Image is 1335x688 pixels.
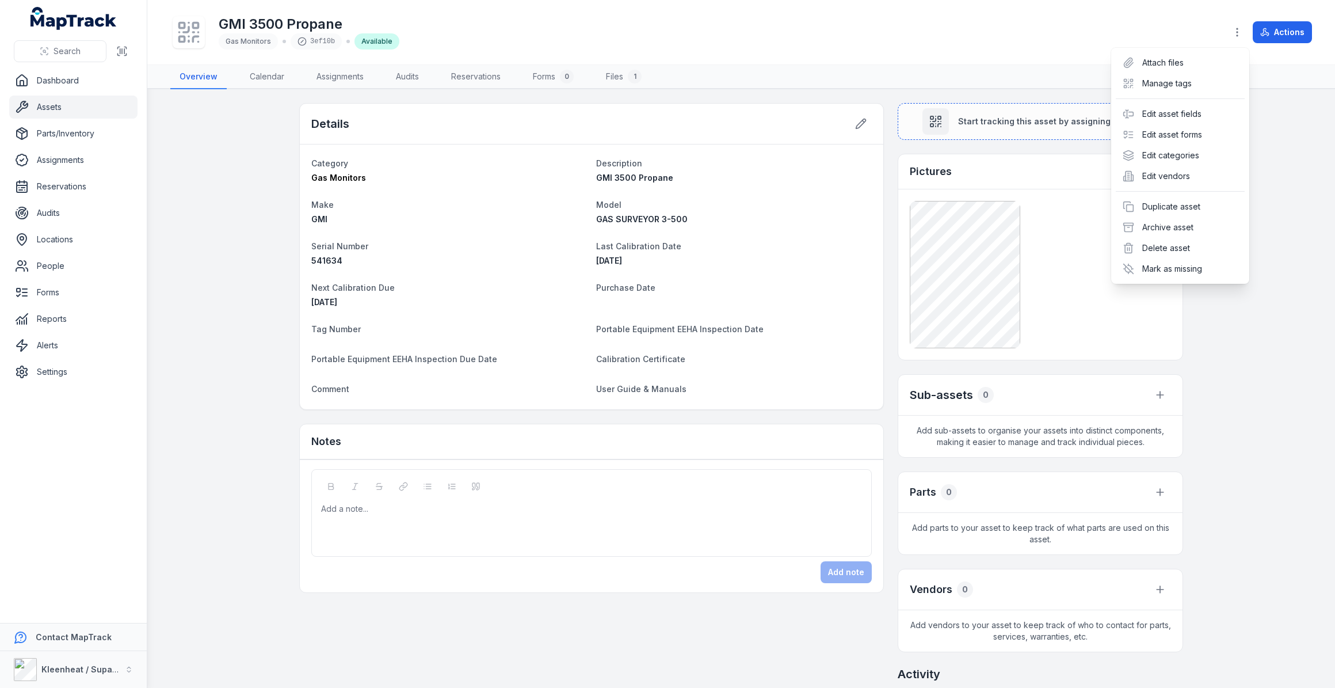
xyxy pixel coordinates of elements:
div: Edit categories [1116,145,1245,166]
div: Duplicate asset [1116,196,1245,217]
div: Archive asset [1116,217,1245,238]
div: Manage tags [1116,73,1245,94]
div: Edit asset forms [1116,124,1245,145]
div: Attach files [1116,52,1245,73]
div: Edit asset fields [1116,104,1245,124]
div: Mark as missing [1116,259,1245,279]
div: Delete asset [1116,238,1245,259]
div: Edit vendors [1116,166,1245,187]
